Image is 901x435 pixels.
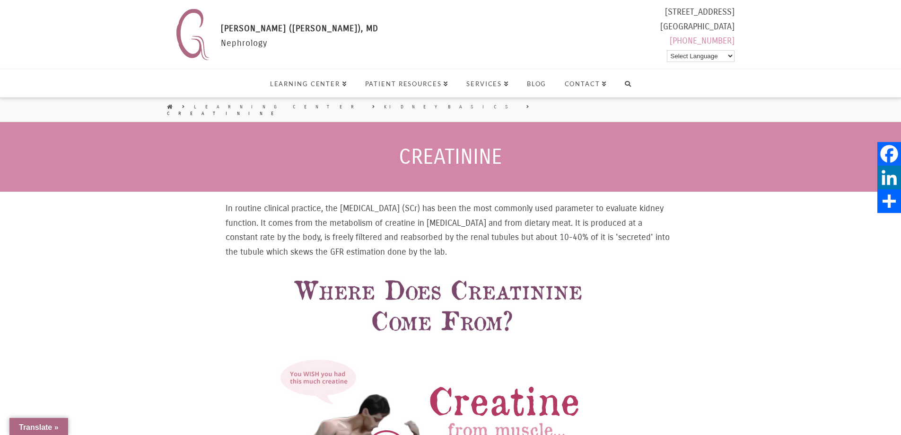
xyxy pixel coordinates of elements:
[457,69,517,98] a: Services
[670,36,735,46] a: [PHONE_NUMBER]
[527,81,547,87] span: Blog
[466,81,509,87] span: Services
[261,69,356,98] a: Learning Center
[877,166,901,189] a: LinkedIn
[356,69,457,98] a: Patient Resources
[660,48,735,64] div: Powered by
[667,50,735,62] select: Language Translate Widget
[565,81,607,87] span: Contact
[555,69,616,98] a: Contact
[19,423,59,431] span: Translate »
[221,21,378,64] div: Nephrology
[660,5,735,52] div: [STREET_ADDRESS] [GEOGRAPHIC_DATA]
[167,110,282,117] a: Creatinine
[270,81,347,87] span: Learning Center
[172,5,214,64] img: Nephrology
[194,104,363,110] a: Learning Center
[221,23,378,34] span: [PERSON_NAME] ([PERSON_NAME]), MD
[365,81,448,87] span: Patient Resources
[384,104,517,110] a: Kidney Basics
[517,69,555,98] a: Blog
[877,142,901,166] a: Facebook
